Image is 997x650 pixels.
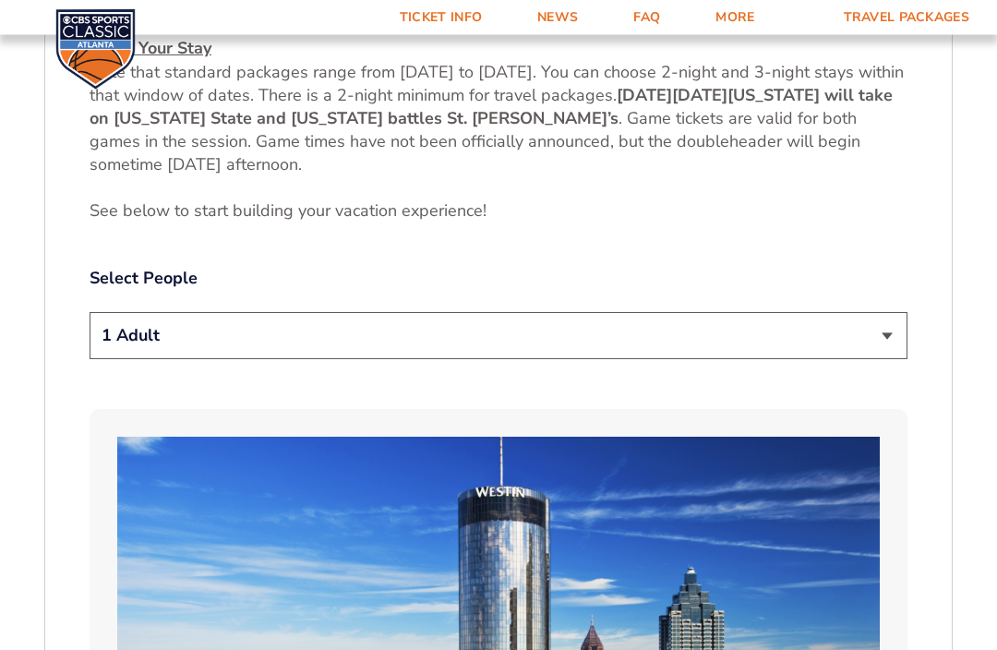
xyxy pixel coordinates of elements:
img: CBS Sports Classic [55,9,136,90]
p: See below to start building your vacation e [90,200,907,223]
label: Select People [90,268,907,291]
u: Tailor Your Stay [90,38,211,60]
span: . Game tickets are valid for both games in the session. Game times have not been officially annou... [90,108,860,176]
span: xperience! [411,200,486,223]
strong: [US_STATE] will take on [US_STATE] State and [US_STATE] battles St. [PERSON_NAME]’s [90,85,893,130]
span: Note that standard packages range from [DATE] to [DATE]. You can choose 2-night and 3-night stays... [90,62,904,107]
strong: [DATE][DATE] [617,85,727,107]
